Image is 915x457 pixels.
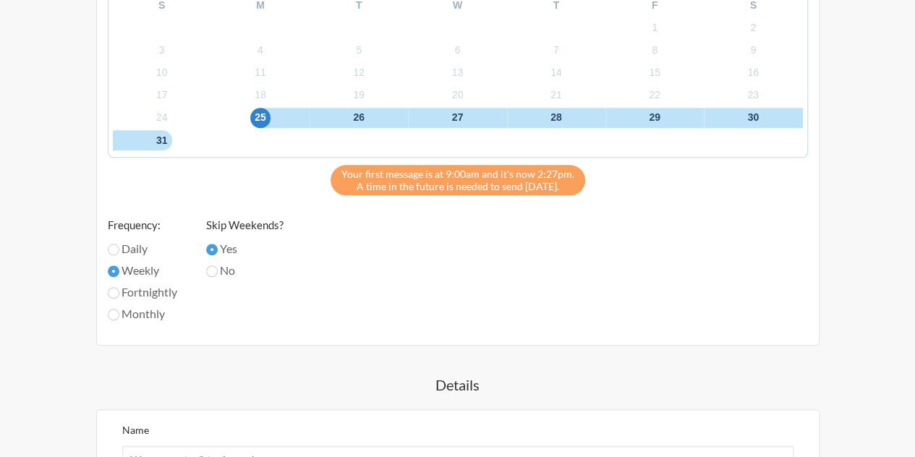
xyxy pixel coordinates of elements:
span: Wednesday, October 1, 2025 [152,130,172,150]
span: Monday, September 15, 2025 [644,63,665,83]
span: Wednesday, September 3, 2025 [152,40,172,60]
span: Sunday, September 14, 2025 [546,63,566,83]
label: Skip Weekends? [206,217,284,234]
label: Frequency: [108,217,177,234]
span: Wednesday, September 17, 2025 [152,85,172,106]
span: Friday, September 5, 2025 [349,40,369,60]
span: Monday, September 8, 2025 [644,40,665,60]
label: Fortnightly [108,283,177,301]
span: Monday, September 29, 2025 [644,108,665,128]
span: Saturday, September 20, 2025 [447,85,467,106]
span: Thursday, September 25, 2025 [250,108,271,128]
span: Wednesday, September 10, 2025 [152,63,172,83]
span: Thursday, September 11, 2025 [250,63,271,83]
span: Monday, September 22, 2025 [644,85,665,106]
label: Monthly [108,305,177,323]
span: Monday, September 1, 2025 [644,17,665,38]
input: Weekly [108,265,119,277]
label: No [206,262,284,279]
label: Name [122,424,149,436]
span: Saturday, September 13, 2025 [447,63,467,83]
span: Tuesday, September 2, 2025 [743,17,763,38]
div: A time in the future is needed to send [DATE]. [331,165,585,195]
span: Sunday, September 7, 2025 [546,40,566,60]
input: Yes [206,244,218,255]
span: Tuesday, September 9, 2025 [743,40,763,60]
label: Daily [108,240,177,257]
input: Monthly [108,309,119,320]
h4: Details [43,375,872,395]
span: Saturday, September 27, 2025 [447,108,467,128]
span: Tuesday, September 30, 2025 [743,108,763,128]
input: Daily [108,244,119,255]
label: Weekly [108,262,177,279]
span: Saturday, September 6, 2025 [447,40,467,60]
label: Yes [206,240,284,257]
span: Tuesday, September 23, 2025 [743,85,763,106]
span: Wednesday, September 24, 2025 [152,108,172,128]
span: Sunday, September 21, 2025 [546,85,566,106]
span: Friday, September 19, 2025 [349,85,369,106]
span: Friday, September 12, 2025 [349,63,369,83]
input: Fortnightly [108,287,119,299]
span: Tuesday, September 16, 2025 [743,63,763,83]
input: No [206,265,218,277]
span: Friday, September 26, 2025 [349,108,369,128]
span: Your first message is at 9:00am and it's now 2:27pm. [341,168,574,180]
span: Thursday, September 18, 2025 [250,85,271,106]
span: Thursday, September 4, 2025 [250,40,271,60]
span: Sunday, September 28, 2025 [546,108,566,128]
